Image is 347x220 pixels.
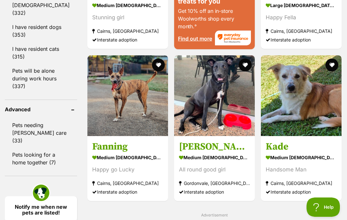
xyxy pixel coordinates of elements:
[5,118,77,147] a: Pets needing [PERSON_NAME] care (33)
[266,36,337,44] div: Interstate adoption
[266,188,337,196] div: Interstate adoption
[5,148,77,169] a: Pets looking for a home together (7)
[266,14,337,22] div: Happy Fella
[261,136,342,201] a: Kade medium [DEMOGRAPHIC_DATA] Dog Handsome Man Cairns, [GEOGRAPHIC_DATA] Interstate adoption
[87,55,168,136] img: Fanning - Mixed breed Dog
[179,179,250,188] strong: Gordonvale, [GEOGRAPHIC_DATA]
[307,197,341,217] iframe: Help Scout Beacon - Open
[325,59,338,71] button: favourite
[92,165,163,174] div: Happy go Lucky
[5,42,77,63] a: I have resident cats (315)
[179,165,250,174] div: All round good girl
[5,20,77,41] a: I have resident dogs (353)
[92,188,163,196] div: Interstate adoption
[92,153,163,162] strong: medium [DEMOGRAPHIC_DATA] Dog
[266,153,337,162] strong: medium [DEMOGRAPHIC_DATA] Dog
[92,179,163,188] strong: Cairns, [GEOGRAPHIC_DATA]
[179,141,250,153] h3: [PERSON_NAME]
[239,59,252,71] button: favourite
[179,153,250,162] strong: medium [DEMOGRAPHIC_DATA] Dog
[266,165,337,174] div: Handsome Man
[92,36,163,44] div: Interstate adoption
[174,55,255,136] img: Kellie - Kelpie Dog
[92,14,163,22] div: Stunning girl
[5,106,77,112] header: Advanced
[92,1,163,10] strong: medium [DEMOGRAPHIC_DATA] Dog
[201,213,228,217] span: Advertisement
[266,1,337,10] strong: large [DEMOGRAPHIC_DATA] Dog
[266,27,337,36] strong: Cairns, [GEOGRAPHIC_DATA]
[266,179,337,188] strong: Cairns, [GEOGRAPHIC_DATA]
[152,59,165,71] button: favourite
[92,141,163,153] h3: Fanning
[261,55,342,136] img: Kade - Collie Dog
[179,188,250,196] div: Interstate adoption
[266,141,337,153] h3: Kade
[87,136,168,201] a: Fanning medium [DEMOGRAPHIC_DATA] Dog Happy go Lucky Cairns, [GEOGRAPHIC_DATA] Interstate adoption
[174,136,255,201] a: [PERSON_NAME] medium [DEMOGRAPHIC_DATA] Dog All round good girl Gordonvale, [GEOGRAPHIC_DATA] Int...
[5,64,77,93] a: Pets will be alone during work hours (337)
[92,27,163,36] strong: Cairns, [GEOGRAPHIC_DATA]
